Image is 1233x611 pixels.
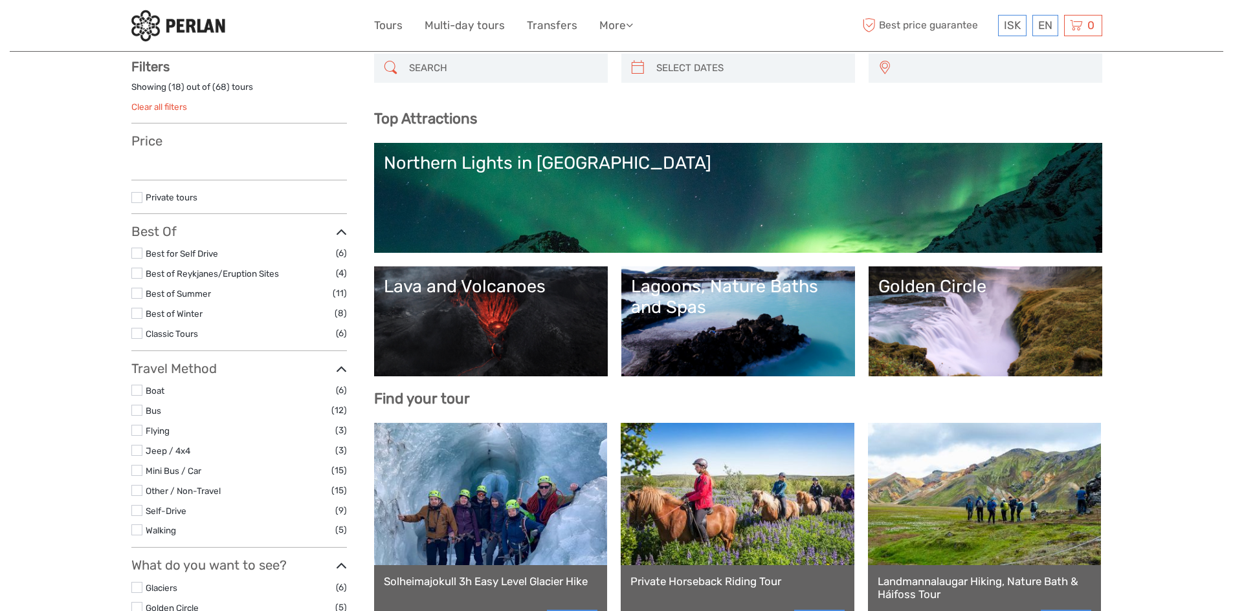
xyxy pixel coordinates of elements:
span: (6) [336,383,347,398]
a: Best of Summer [146,288,211,299]
span: (3) [335,443,347,458]
div: Lagoons, Nature Baths and Spas [631,276,845,318]
div: Golden Circle [878,276,1093,297]
a: Jeep / 4x4 [146,445,190,456]
a: Private Horseback Riding Tour [630,575,845,588]
a: Private tours [146,192,197,202]
a: Lagoons, Nature Baths and Spas [631,276,845,367]
span: (3) [335,423,347,438]
span: ISK [1004,19,1021,32]
a: Self-Drive [146,506,186,516]
a: Lava and Volcanoes [384,276,598,367]
div: Northern Lights in [GEOGRAPHIC_DATA] [384,153,1093,173]
a: Transfers [527,16,577,35]
img: 288-6a22670a-0f57-43d8-a107-52fbc9b92f2c_logo_small.jpg [131,10,225,41]
span: (15) [331,463,347,478]
a: Best of Reykjanes/Eruption Sites [146,268,279,279]
input: SEARCH [404,57,601,80]
strong: Filters [131,59,170,74]
a: Boat [146,385,164,396]
a: Clear all filters [131,102,187,112]
a: Glaciers [146,583,177,593]
a: Multi-day tours [425,16,505,35]
a: Tours [374,16,403,35]
span: (5) [335,522,347,537]
div: Lava and Volcanoes [384,276,598,297]
span: (6) [336,246,347,261]
span: (9) [335,503,347,518]
a: Best of Winter [146,308,203,319]
h3: Best Of [131,224,347,239]
a: Northern Lights in [GEOGRAPHIC_DATA] [384,153,1093,243]
a: Flying [146,425,170,436]
span: (4) [336,266,347,281]
a: Walking [146,525,176,535]
span: (12) [331,403,347,418]
h3: What do you want to see? [131,557,347,573]
label: 68 [216,81,227,93]
a: Golden Circle [878,276,1093,367]
a: Solheimajokull 3h Easy Level Glacier Hike [384,575,598,588]
b: Top Attractions [374,110,477,127]
a: Mini Bus / Car [146,466,201,476]
a: More [599,16,633,35]
a: Bus [146,405,161,416]
div: EN [1032,15,1058,36]
span: (11) [333,286,347,301]
h3: Travel Method [131,361,347,376]
label: 18 [172,81,181,93]
span: (15) [331,483,347,498]
span: 0 [1085,19,1096,32]
div: Showing ( ) out of ( ) tours [131,81,347,101]
input: SELECT DATES [651,57,849,80]
h3: Price [131,133,347,149]
a: Best for Self Drive [146,248,218,259]
a: Other / Non-Travel [146,486,221,496]
span: (6) [336,326,347,341]
a: Classic Tours [146,328,198,339]
span: (8) [335,306,347,321]
a: Landmannalaugar Hiking, Nature Bath & Háifoss Tour [878,575,1092,601]
span: Best price guarantee [860,15,995,36]
b: Find your tour [374,390,470,407]
span: (6) [336,580,347,595]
